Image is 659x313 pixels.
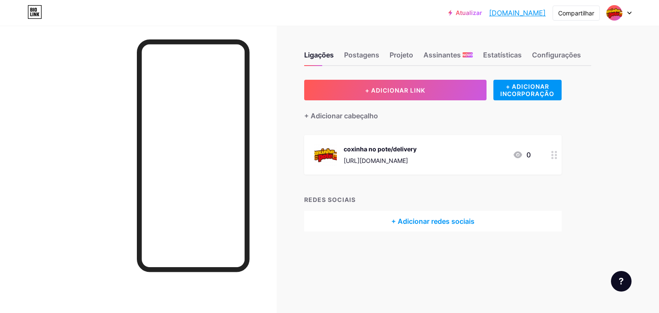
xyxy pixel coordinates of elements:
font: Ligações [304,51,334,59]
font: Assinantes [423,51,461,59]
button: + ADICIONAR LINK [304,80,487,100]
font: + ADICIONAR INCORPORAÇÃO [500,83,554,97]
a: [DOMAIN_NAME] [489,8,546,18]
font: Atualizar [456,9,482,16]
font: + ADICIONAR LINK [365,87,425,94]
font: coxinha no pote/delivery [344,145,417,153]
font: 0 [526,150,531,159]
font: + Adicionar cabeçalho [304,111,378,120]
font: NOVO [463,53,473,57]
font: Postagens [344,51,379,59]
font: Estatísticas [483,51,522,59]
img: coxinhanopote [606,5,623,21]
font: Compartilhar [558,9,594,17]
font: REDES SOCIAIS [304,196,356,203]
img: coxinha no pote/delivery [314,144,337,166]
font: Configurações [532,51,581,59]
font: + Adicionar redes sociais [391,217,475,226]
font: [DOMAIN_NAME] [489,9,546,17]
font: [URL][DOMAIN_NAME] [344,157,408,164]
font: Projeto [390,51,413,59]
